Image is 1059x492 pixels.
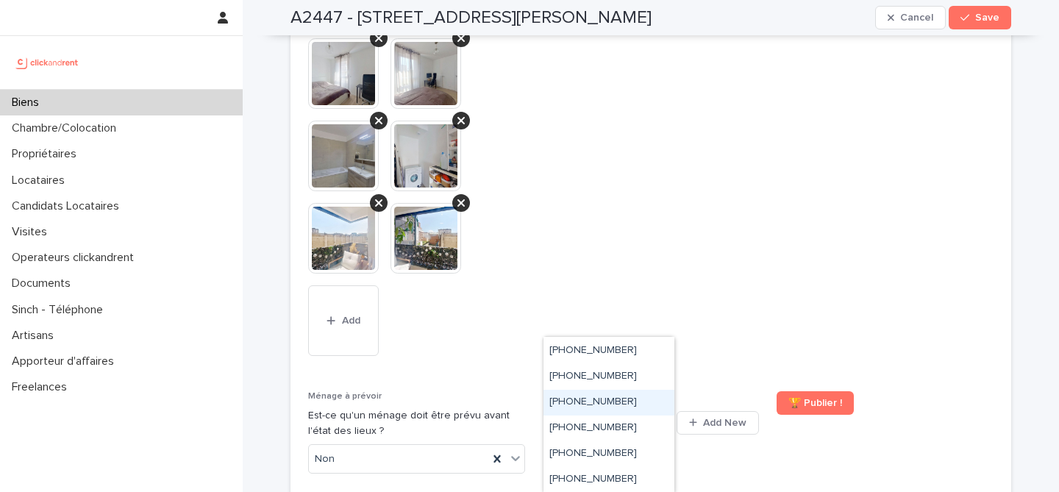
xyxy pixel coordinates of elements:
ringoverc2c-number-84e06f14122c: [PHONE_NUMBER] [549,396,637,407]
span: Cancel [900,13,933,23]
h2: A2447 - [STREET_ADDRESS][PERSON_NAME] [290,7,652,29]
span: Non [315,452,335,467]
ringoverc2c-84e06f14122c: Call with Ringover [549,345,637,355]
span: Add [342,315,360,326]
p: Propriétaires [6,147,88,161]
ringoverc2c-84e06f14122c: Call with Ringover [549,422,637,432]
button: Cancel [875,6,946,29]
ringoverc2c-number-84e06f14122c: [PHONE_NUMBER] [549,474,637,484]
button: Save [949,6,1011,29]
div: +33755517195 [543,441,674,467]
ringoverc2c-number-84e06f14122c: [PHONE_NUMBER] [549,422,637,432]
p: Candidats Locataires [6,199,131,213]
p: Apporteur d'affaires [6,354,126,368]
span: 🏆 Publier ! [788,398,842,408]
span: Add New [703,418,746,428]
p: Freelances [6,380,79,394]
p: Sinch - Téléphone [6,303,115,317]
ringoverc2c-84e06f14122c: Call with Ringover [549,396,637,407]
p: Documents [6,277,82,290]
ringoverc2c-number-84e06f14122c: [PHONE_NUMBER] [549,371,637,381]
span: Save [975,13,999,23]
div: +33755517188 [543,364,674,390]
ringoverc2c-84e06f14122c: Call with Ringover [549,448,637,458]
a: 🏆 Publier ! [777,391,854,415]
button: Add New [677,411,759,435]
p: Artisans [6,329,65,343]
div: +33755517186 [543,338,674,364]
ringoverc2c-84e06f14122c: Call with Ringover [549,371,637,381]
button: Add [308,285,379,356]
p: Operateurs clickandrent [6,251,146,265]
p: Est-ce qu'un ménage doit être prévu avant l'état des lieux ? [308,408,525,439]
ringoverc2c-number-84e06f14122c: [PHONE_NUMBER] [549,345,637,355]
p: Chambre/Colocation [6,121,128,135]
img: UCB0brd3T0yccxBKYDjQ [12,48,83,77]
p: Biens [6,96,51,110]
span: Ménage à prévoir [308,392,382,401]
ringoverc2c-84e06f14122c: Call with Ringover [549,474,637,484]
p: Locataires [6,174,76,188]
div: +33755517190 [543,390,674,416]
p: Visites [6,225,59,239]
ringoverc2c-number-84e06f14122c: [PHONE_NUMBER] [549,448,637,458]
div: +33755517193 [543,416,674,441]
